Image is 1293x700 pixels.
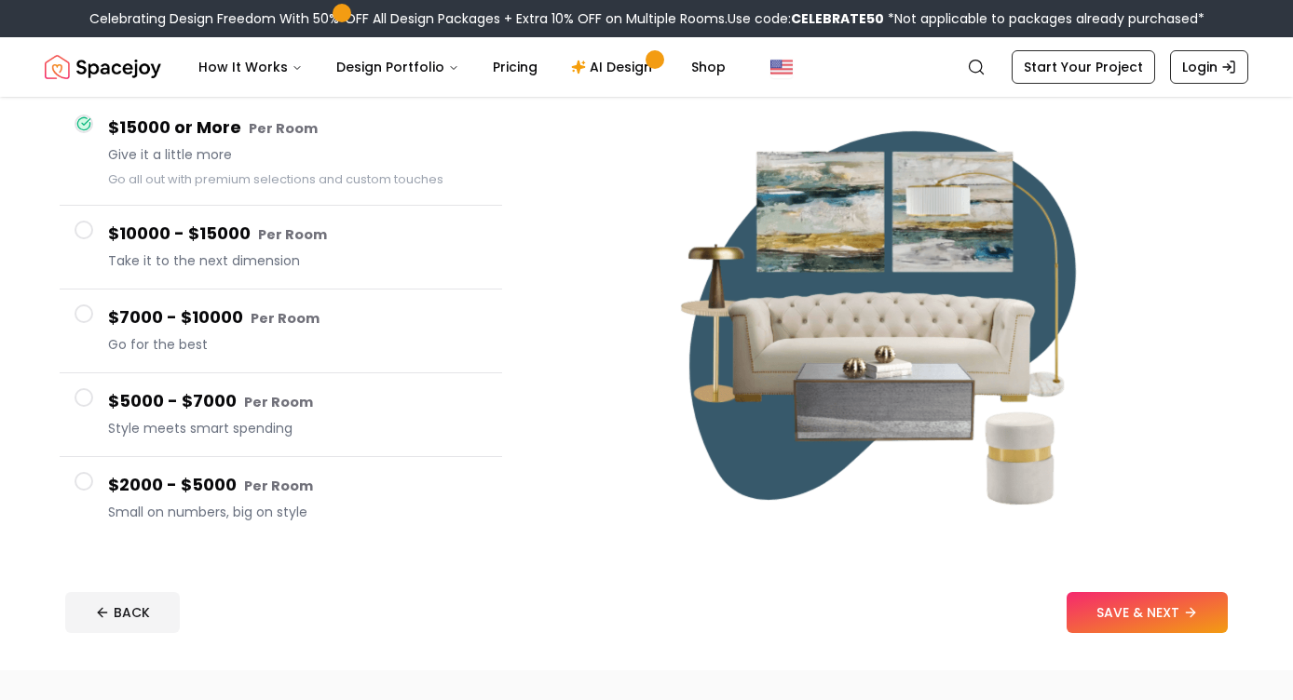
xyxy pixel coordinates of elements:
button: SAVE & NEXT [1067,592,1228,633]
h4: $2000 - $5000 [108,472,487,499]
a: AI Design [556,48,673,86]
small: Per Room [244,477,313,495]
nav: Main [184,48,741,86]
span: Go for the best [108,335,487,354]
a: Spacejoy [45,48,161,86]
a: Shop [676,48,741,86]
small: Per Room [249,119,318,138]
button: $5000 - $7000 Per RoomStyle meets smart spending [60,373,502,457]
small: Per Room [251,309,320,328]
button: $7000 - $10000 Per RoomGo for the best [60,289,502,373]
a: Pricing [478,48,552,86]
button: $10000 - $15000 Per RoomTake it to the next dimension [60,206,502,289]
button: How It Works [184,48,318,86]
small: Go all out with premium selections and custom touches [108,171,443,187]
span: Small on numbers, big on style [108,503,487,521]
span: *Not applicable to packages already purchased* [884,9,1205,28]
a: Start Your Project [1012,50,1155,84]
button: $15000 or More Per RoomGive it a little moreGo all out with premium selections and custom touches [60,100,502,206]
span: Use code: [728,9,884,28]
div: Celebrating Design Freedom With 50% OFF All Design Packages + Extra 10% OFF on Multiple Rooms. [89,9,1205,28]
b: CELEBRATE50 [791,9,884,28]
h4: $7000 - $10000 [108,304,487,331]
span: Style meets smart spending [108,419,487,437]
span: Give it a little more [108,145,487,164]
span: Take it to the next dimension [108,251,487,270]
nav: Global [45,37,1248,97]
small: Per Room [244,393,313,411]
button: $2000 - $5000 Per RoomSmall on numbers, big on style [60,457,502,540]
img: United States [770,56,793,78]
img: Spacejoy Logo [45,48,161,86]
h4: $10000 - $15000 [108,221,487,248]
a: Login [1170,50,1248,84]
button: Design Portfolio [321,48,474,86]
h4: $5000 - $7000 [108,388,487,415]
small: Per Room [258,225,327,244]
button: BACK [65,592,180,633]
h4: $15000 or More [108,114,487,141]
